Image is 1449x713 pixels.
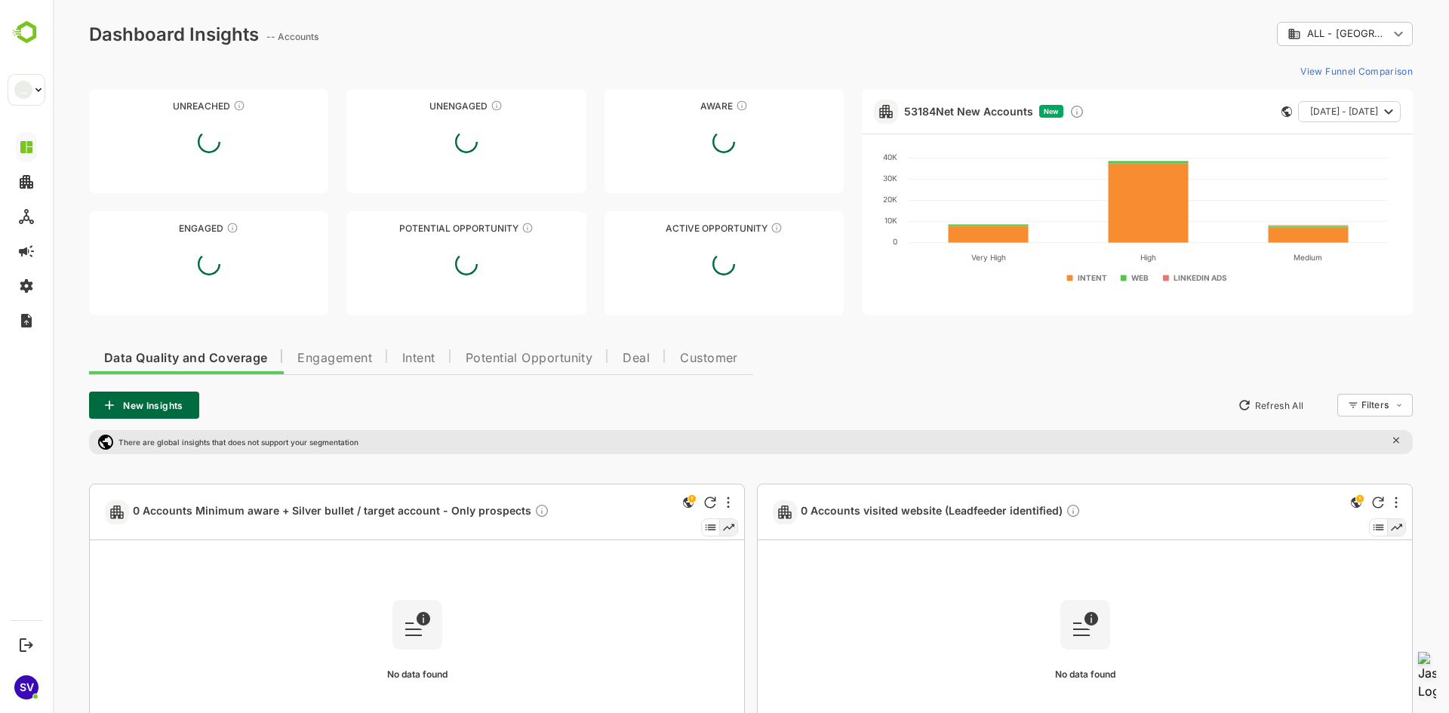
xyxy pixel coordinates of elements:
ag: -- Accounts [214,31,270,42]
button: Logout [16,635,36,655]
span: New [991,107,1006,115]
span: No data found [334,668,395,680]
text: High [1088,253,1103,263]
div: This card does not support filter and segments [1229,106,1239,117]
div: Refresh [1319,496,1331,509]
div: More [674,496,677,509]
div: __ [14,81,32,99]
span: No data found [1002,668,1063,680]
img: BambooboxLogoMark.f1c84d78b4c51b1a7b5f700c9845e183.svg [8,18,46,47]
div: Unengaged [294,100,533,112]
span: ALL - [GEOGRAPHIC_DATA] [1254,28,1336,39]
button: View Funnel Comparison [1241,59,1360,83]
div: Filters [1309,399,1336,410]
div: These accounts have not shown enough engagement and need nurturing [438,100,450,112]
text: 30K [830,174,844,183]
div: Description not present [1013,503,1028,521]
button: Refresh All [1178,393,1257,417]
a: 0 Accounts visited website (Leadfeeder identified)Description not present [748,503,1034,521]
span: Deal [570,352,597,364]
span: Potential Opportunity [413,352,540,364]
div: Discover new ICP-fit accounts showing engagement — via intent surges, anonymous website visits, L... [1017,104,1032,119]
div: Refresh [651,496,663,509]
text: 20K [830,195,844,204]
div: Engaged [36,223,275,234]
span: Engagement [245,352,319,364]
div: These accounts have open opportunities which might be at any of the Sales Stages [718,222,730,234]
div: These accounts are MQAs and can be passed on to Inside Sales [469,222,481,234]
a: 53184Net New Accounts [851,105,980,118]
div: More [1342,496,1345,509]
div: These accounts have just entered the buying cycle and need further nurturing [683,100,695,112]
span: Customer [627,352,685,364]
a: 0 Accounts Minimum aware + Silver bullet / target account - Only prospectsDescription not present [80,503,503,521]
div: Potential Opportunity [294,223,533,234]
div: Active Opportunity [552,223,791,234]
span: Data Quality and Coverage [51,352,214,364]
div: ALL - Belgium [1235,27,1336,41]
div: Aware [552,100,791,112]
span: [DATE] - [DATE] [1257,102,1325,121]
span: 0 Accounts Minimum aware + Silver bullet / target account - Only prospects [80,503,497,521]
text: 0 [840,237,844,246]
text: 10K [832,216,844,225]
text: Very High [918,253,953,263]
div: This is a global insight. Segment selection is not applicable for this view [626,493,645,514]
text: 40K [830,152,844,161]
div: ALL - [GEOGRAPHIC_DATA] [1224,20,1360,49]
div: Filters [1307,392,1360,419]
div: These accounts have not been engaged with for a defined time period [180,100,192,112]
text: Medium [1241,253,1269,262]
p: There are global insights that does not support your segmentation [66,438,306,447]
div: Unreached [36,100,275,112]
button: New Insights [36,392,146,419]
div: SV [14,675,38,699]
div: Description not present [481,503,497,521]
div: This is a global insight. Segment selection is not applicable for this view [1294,493,1312,514]
div: These accounts are warm, further nurturing would qualify them to MQAs [174,222,186,234]
div: Dashboard Insights [36,23,206,45]
span: 0 Accounts visited website (Leadfeeder identified) [748,503,1028,521]
button: [DATE] - [DATE] [1245,101,1348,122]
span: Intent [349,352,383,364]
